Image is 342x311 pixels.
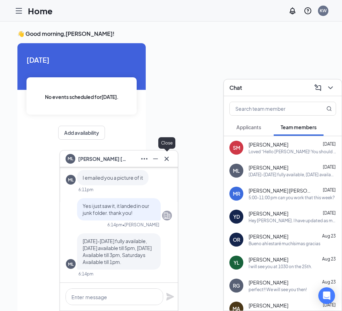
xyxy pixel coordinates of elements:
div: RG [233,282,240,289]
div: Loved “Hello [PERSON_NAME]! You should have received an email with your credentials and an email ... [249,149,336,155]
span: Aug 23 [322,233,336,239]
svg: Hamburger [15,7,23,15]
div: 6:11pm [78,187,93,193]
span: [PERSON_NAME] [PERSON_NAME] [78,155,127,163]
svg: ComposeMessage [314,84,322,92]
div: KW [320,8,327,14]
h3: 👋 Good morning, [PERSON_NAME] ! [17,30,325,38]
span: [DATE] [323,141,336,147]
div: 5:00-11:00 pm can you work that this week? [249,195,335,201]
button: Ellipses [139,153,150,164]
div: OR [233,236,240,243]
span: [DATE] [26,54,137,65]
svg: Minimize [151,155,160,163]
span: Team members [281,124,317,130]
span: [PERSON_NAME] [249,233,288,240]
div: Open Intercom Messenger [318,287,335,304]
span: • [PERSON_NAME] [122,222,159,228]
button: ComposeMessage [312,82,324,93]
span: Aug 23 [322,279,336,285]
svg: ChevronDown [326,84,335,92]
input: Search team member [230,102,312,115]
span: [PERSON_NAME] [249,302,288,309]
span: [PERSON_NAME] [249,279,288,286]
svg: Company [163,211,171,220]
h3: Chat [229,84,242,92]
div: SM [233,144,240,151]
div: I will see you at 1030 on the 25th. [249,264,312,270]
span: [DATE] [323,302,336,308]
span: Applicants [236,124,261,130]
span: I emailed you a picture of it [83,174,143,181]
button: Minimize [150,153,161,164]
span: [PERSON_NAME] [249,164,288,171]
span: [DATE] [323,210,336,216]
div: 6:14pm [107,222,122,228]
div: 6:14pm [78,271,93,277]
div: YD [233,213,240,220]
span: [PERSON_NAME] [PERSON_NAME] [249,187,311,194]
h1: Home [28,5,53,17]
div: ML [68,177,74,183]
div: ML [233,167,240,174]
button: ChevronDown [325,82,336,93]
div: Bueno ahí estaré muchísimas gracias [249,241,320,247]
span: [DATE] [323,187,336,193]
div: MR [233,190,240,197]
svg: Notifications [288,7,297,15]
button: Add availability [58,126,105,140]
span: [PERSON_NAME] [249,210,288,217]
button: Cross [161,153,172,164]
svg: Cross [162,155,171,163]
div: Hey [PERSON_NAME]. I have updated as much as it let me. The days before [DATE] are grayed-out. Bu... [249,218,336,224]
svg: QuestionInfo [304,7,312,15]
span: [DATE] [323,164,336,170]
span: Yes i just saw it, it landed in our junk folder. thank you! [83,203,149,216]
span: Aug 23 [322,256,336,262]
span: [DATE]-[DATE] fully available, [DATE] available till 5pm, [DATE] Available till 3pm, Saturdays Av... [83,238,152,265]
span: [PERSON_NAME] [249,256,288,263]
svg: Plane [166,293,174,301]
div: Close [158,137,175,149]
svg: MagnifyingGlass [326,106,332,111]
div: YL [234,259,240,266]
div: ML [68,261,74,267]
span: No events scheduled for [DATE] . [45,93,119,101]
span: [PERSON_NAME] [249,141,288,148]
svg: Ellipses [140,155,149,163]
div: perfect!! We will see you then! [249,287,307,293]
div: [DATE]-[DATE] fully available, [DATE] available till 5pm, [DATE] Available till 3pm, Saturdays Av... [249,172,336,178]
